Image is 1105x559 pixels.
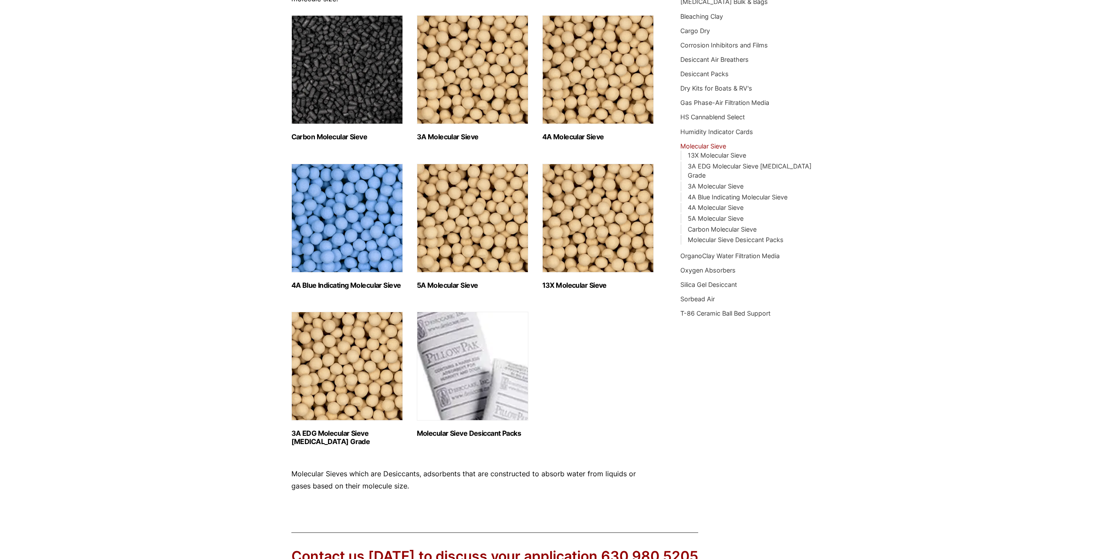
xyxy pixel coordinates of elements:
a: Visit product category 3A Molecular Sieve [417,15,528,141]
a: Sorbead Air [680,295,715,303]
a: Molecular Sieve [680,142,726,150]
a: 4A Molecular Sieve [688,204,743,211]
a: Visit product category 3A EDG Molecular Sieve Ethanol Grade [291,312,403,446]
h2: 5A Molecular Sieve [417,281,528,290]
a: 5A Molecular Sieve [688,215,743,222]
a: Carbon Molecular Sieve [688,226,757,233]
h2: 3A EDG Molecular Sieve [MEDICAL_DATA] Grade [291,429,403,446]
a: OrganoClay Water Filtration Media [680,252,780,259]
a: Desiccant Air Breathers [680,56,749,63]
a: Silica Gel Desiccant [680,281,737,288]
a: Bleaching Clay [680,13,723,20]
a: Visit product category 4A Blue Indicating Molecular Sieve [291,164,403,290]
a: 4A Blue Indicating Molecular Sieve [688,193,787,201]
h2: 4A Blue Indicating Molecular Sieve [291,281,403,290]
a: 3A Molecular Sieve [688,182,743,190]
a: Gas Phase-Air Filtration Media [680,99,769,106]
img: Carbon Molecular Sieve [291,15,403,124]
h2: 4A Molecular Sieve [542,133,654,141]
a: Corrosion Inhibitors and Films [680,41,768,49]
a: T-86 Ceramic Ball Bed Support [680,310,770,317]
h2: Carbon Molecular Sieve [291,133,403,141]
a: Visit product category Carbon Molecular Sieve [291,15,403,141]
a: 13X Molecular Sieve [688,152,746,159]
h2: Molecular Sieve Desiccant Packs [417,429,528,438]
p: Molecular Sieves which are Desiccants, adsorbents that are constructed to absorb water from liqui... [291,468,655,492]
h2: 3A Molecular Sieve [417,133,528,141]
a: Oxygen Absorbers [680,266,736,274]
img: 4A Blue Indicating Molecular Sieve [291,164,403,273]
img: 13X Molecular Sieve [542,164,654,273]
img: Molecular Sieve Desiccant Packs [417,312,528,421]
a: Humidity Indicator Cards [680,128,753,135]
img: 3A Molecular Sieve [417,15,528,124]
a: Visit product category 13X Molecular Sieve [542,164,654,290]
a: Visit product category 5A Molecular Sieve [417,164,528,290]
a: Cargo Dry [680,27,710,34]
img: 3A EDG Molecular Sieve Ethanol Grade [291,312,403,421]
a: Dry Kits for Boats & RV's [680,84,752,92]
a: Desiccant Packs [680,70,729,77]
a: Visit product category 4A Molecular Sieve [542,15,654,141]
a: HS Cannablend Select [680,113,745,121]
a: Molecular Sieve Desiccant Packs [688,236,784,243]
a: 3A EDG Molecular Sieve [MEDICAL_DATA] Grade [688,162,811,179]
img: 5A Molecular Sieve [417,164,528,273]
a: Visit product category Molecular Sieve Desiccant Packs [417,312,528,438]
img: 4A Molecular Sieve [542,15,654,124]
h2: 13X Molecular Sieve [542,281,654,290]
